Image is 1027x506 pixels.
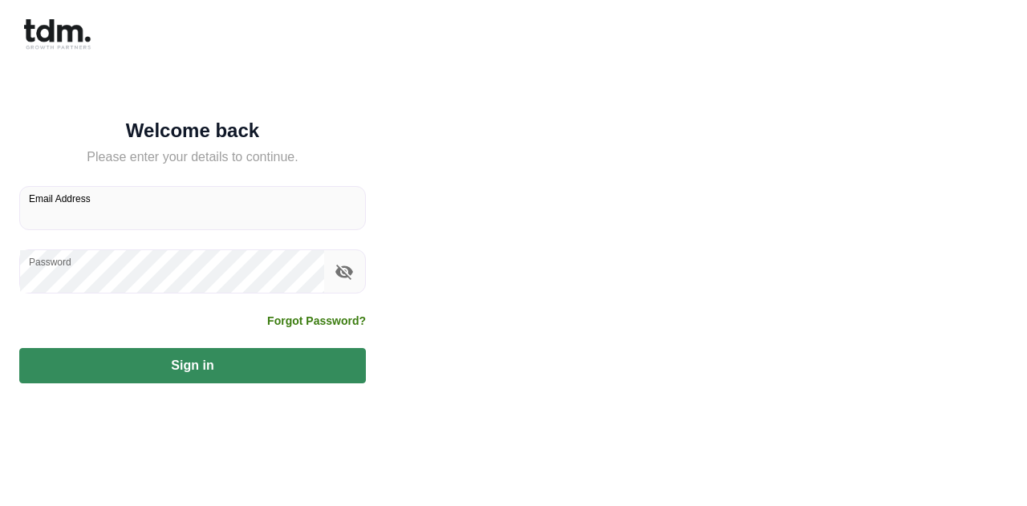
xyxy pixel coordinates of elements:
label: Password [29,255,71,269]
button: Sign in [19,348,366,383]
a: Forgot Password? [267,313,366,329]
label: Email Address [29,192,91,205]
h5: Welcome back [19,123,366,139]
button: toggle password visibility [331,258,358,285]
h5: Please enter your details to continue. [19,148,366,167]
